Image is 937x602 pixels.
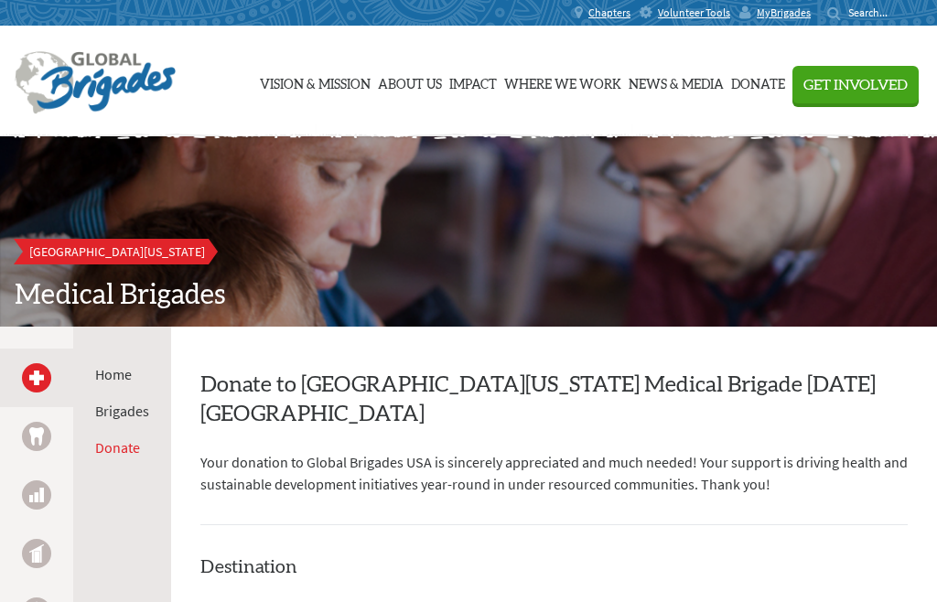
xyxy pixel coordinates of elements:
button: Get Involved [792,66,919,103]
img: Medical [29,371,44,385]
a: News & Media [629,36,724,127]
img: Global Brigades Logo [15,51,176,115]
img: Dental [29,427,44,445]
li: Brigades [95,400,149,422]
span: MyBrigades [757,5,811,20]
a: Business [22,480,51,510]
a: Where We Work [504,36,621,127]
img: Business [29,488,44,502]
a: Public Health [22,539,51,568]
a: Donate [731,36,785,127]
input: Search... [848,5,900,19]
img: Public Health [29,544,44,563]
a: Brigades [95,402,149,420]
a: Home [95,365,132,383]
a: About Us [378,36,442,127]
p: Your donation to Global Brigades USA is sincerely appreciated and much needed! Your support is dr... [200,451,908,495]
span: Chapters [588,5,630,20]
a: [GEOGRAPHIC_DATA][US_STATE] [15,239,220,264]
h2: Medical Brigades [15,279,922,312]
a: Impact [449,36,497,127]
a: Vision & Mission [260,36,371,127]
a: Dental [22,422,51,451]
span: [GEOGRAPHIC_DATA][US_STATE] [29,243,205,260]
a: Donate [95,438,140,457]
a: Medical [22,363,51,392]
span: Volunteer Tools [658,5,730,20]
h2: Donate to [GEOGRAPHIC_DATA][US_STATE] Medical Brigade [DATE] [GEOGRAPHIC_DATA] [200,371,908,429]
h4: Destination [200,554,908,580]
li: Home [95,363,149,385]
span: Get Involved [803,78,908,92]
li: Donate [95,436,149,458]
